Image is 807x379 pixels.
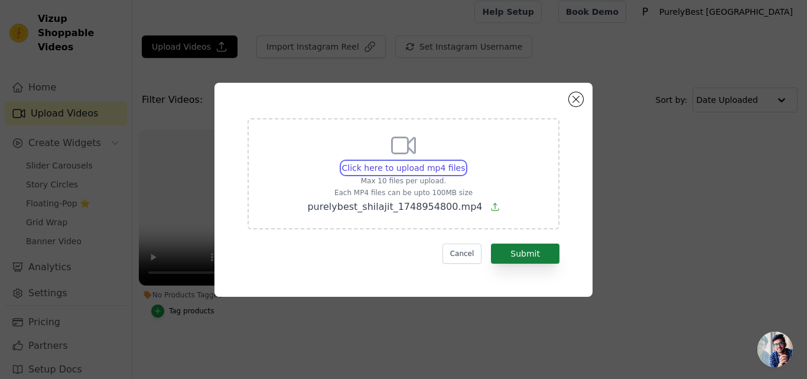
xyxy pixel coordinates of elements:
[307,201,482,212] span: purelybest_shilajit_1748954800.mp4
[757,332,793,367] a: Open chat
[491,244,559,264] button: Submit
[307,176,499,186] p: Max 10 files per upload.
[569,92,583,106] button: Close modal
[342,163,466,173] span: Click here to upload mp4 files
[442,244,482,264] button: Cancel
[307,188,499,197] p: Each MP4 files can be upto 100MB size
